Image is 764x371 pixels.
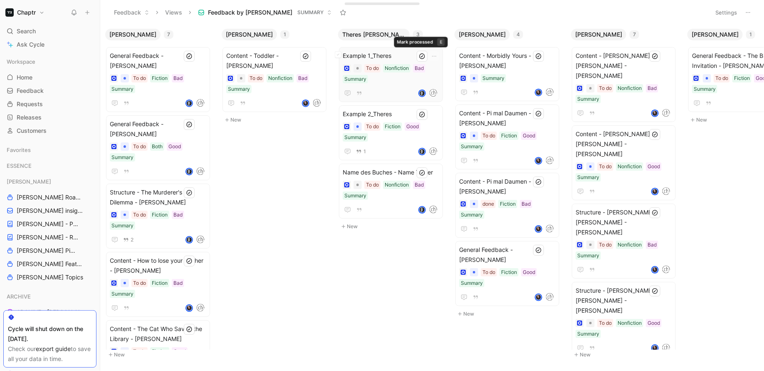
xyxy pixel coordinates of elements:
span: Content - Toddler - [PERSON_NAME] [226,51,323,71]
span: Content - The Cat Who Saved the Library - [PERSON_NAME] [110,324,206,344]
button: Feedback [110,6,153,19]
button: [PERSON_NAME] [571,29,626,40]
div: Bad [415,181,424,189]
div: Summary [461,279,483,287]
div: [PERSON_NAME]7New [102,25,218,364]
div: 3 [413,30,423,39]
div: Bad [522,200,531,208]
img: avatar [536,90,541,95]
div: Nonfiction [385,64,409,72]
span: Content - How to lose your mother - [PERSON_NAME] [110,256,206,276]
div: Nonfiction [618,241,642,249]
a: [PERSON_NAME] insights [3,204,96,217]
button: New [455,309,564,319]
a: Content - Toddler - [PERSON_NAME]To doNonfictionBadSummaryavatarlogo [223,47,326,112]
a: [PERSON_NAME] - REFINEMENTS [3,231,96,244]
div: Nonfiction [268,74,292,82]
div: [PERSON_NAME] [3,175,96,188]
a: Content - Pi mal Daumen - [PERSON_NAME]To doFictionGoodSummaryavatarlogo [455,105,559,169]
div: ARCHIVE [3,290,96,303]
a: Content - How to lose your mother - [PERSON_NAME]To doFictionBadSummaryavatarlogo [106,252,210,317]
div: Good [406,122,419,131]
div: 4 [513,30,523,39]
span: [PERSON_NAME] Roadmap - open items [17,193,82,202]
span: SUMMARY [297,8,324,17]
div: To do [133,142,146,151]
div: Summary [228,85,250,93]
button: ChaptrChaptr [3,7,47,18]
a: Releases [3,111,96,124]
div: [PERSON_NAME][PERSON_NAME] Roadmap - open items[PERSON_NAME] insights[PERSON_NAME] - PLANNINGS[PE... [3,175,96,284]
button: New [338,222,448,232]
div: Good [523,132,535,140]
div: Search [3,25,96,37]
div: done [482,200,494,208]
span: General Feedback - [PERSON_NAME] [110,119,206,139]
button: New [571,350,681,360]
div: To do [482,132,495,140]
div: 7 [164,30,173,39]
div: Theres [PERSON_NAME]3New [335,25,451,236]
a: Structure - The Murderer's Dilemma - [PERSON_NAME]To doFictionBadSummary2avatarlogo [106,184,210,249]
img: logo [196,236,205,244]
img: avatar [419,207,425,213]
span: Example 2_Theres [343,109,439,119]
img: logo [196,99,205,107]
span: Ask Cycle [17,40,45,50]
img: logo [546,88,554,97]
img: logo [546,293,554,301]
span: [PERSON_NAME] [7,177,51,186]
span: Favorites [7,146,31,154]
span: Releases [17,113,42,122]
button: New [222,115,331,125]
div: Nonfiction [385,181,409,189]
a: Customers [3,124,96,137]
a: General Feedback - [PERSON_NAME]To doFictionBadSummaryavatarlogo [106,47,210,112]
img: logo [429,89,438,97]
span: Name des Buches - Name Tester [343,167,439,177]
div: To do [599,319,612,327]
span: [PERSON_NAME] [459,30,506,39]
button: [PERSON_NAME] [455,29,510,40]
a: [PERSON_NAME] Features [3,258,96,270]
img: logo [662,344,670,352]
img: avatar [536,158,541,164]
div: Nonfiction [618,162,642,171]
span: 1 [363,149,366,154]
a: Content - [PERSON_NAME] [PERSON_NAME] - [PERSON_NAME]To doNonfictionGoodSummaryavatarlogo [572,125,676,200]
button: [PERSON_NAME] [105,29,161,40]
span: [PERSON_NAME] [692,30,739,39]
div: Fiction [152,347,168,356]
div: Summary [577,95,599,103]
a: General Feedback - [PERSON_NAME]To doBothGoodSummaryavatarlogo [106,115,210,180]
a: [PERSON_NAME] Roadmap - open items [3,191,96,204]
a: Home [3,71,96,84]
a: Example 1_TheresTo doNonfictionBadSummaryavatarlogo [339,47,443,102]
div: To do [133,211,146,219]
button: Settings [712,7,741,18]
span: [PERSON_NAME] - PLANNINGS [17,220,80,228]
div: 1 [746,30,755,39]
div: Fiction [152,211,168,219]
div: [PERSON_NAME]7New [568,25,684,364]
span: Customers [17,127,47,135]
span: ESSENCE [7,162,32,170]
span: Example 1_Theres [343,51,439,61]
div: [PERSON_NAME]1New [218,25,335,129]
div: [PERSON_NAME]4New [451,25,568,323]
img: logo [196,167,205,176]
div: Summary [111,153,134,162]
span: [PERSON_NAME] [109,30,156,39]
a: Feedback [3,85,96,97]
div: Summary [111,222,134,230]
span: ARCHIVE - [PERSON_NAME] Pipeline [17,308,87,316]
div: Mark processed [397,38,433,46]
img: logo [546,225,554,233]
a: Example 2_TheresTo doFictionGoodSummary1avatarlogo [339,105,443,160]
span: Feedback by [PERSON_NAME] [208,8,292,17]
div: To do [715,74,728,82]
h1: Chaptr [17,9,36,16]
div: To do [366,181,379,189]
div: Fiction [385,122,401,131]
img: avatar [652,267,658,273]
